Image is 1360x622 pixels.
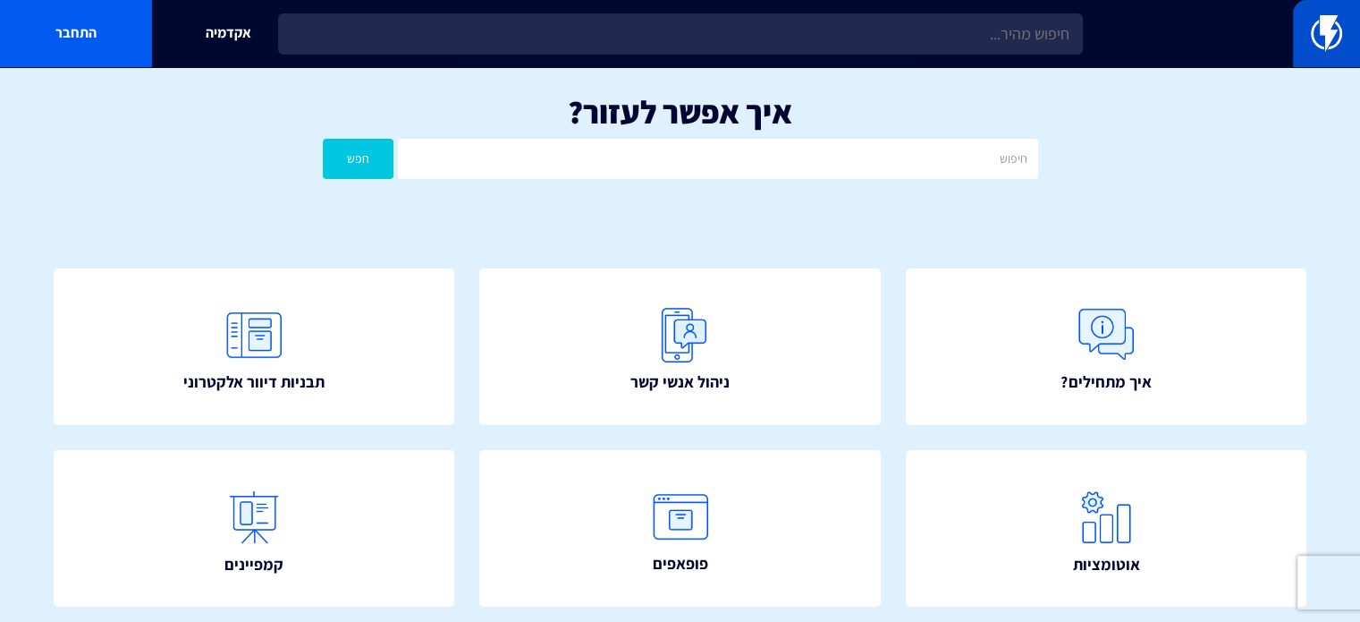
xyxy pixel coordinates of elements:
[278,13,1083,55] input: חיפוש מהיר...
[54,268,454,425] a: תבניות דיוור אלקטרוני
[27,94,1333,130] h1: איך אפשר לעזור?
[906,268,1306,425] a: איך מתחילים?
[479,268,880,425] a: ניהול אנשי קשר
[54,450,454,607] a: קמפיינים
[479,450,880,607] a: פופאפים
[630,371,730,394] span: ניהול אנשי קשר
[653,552,708,575] span: פופאפים
[323,139,394,179] button: חפש
[224,553,283,576] span: קמפיינים
[1072,553,1139,576] span: אוטומציות
[398,139,1037,179] input: חיפוש
[906,450,1306,607] a: אוטומציות
[183,371,325,394] span: תבניות דיוור אלקטרוני
[1060,371,1151,394] span: איך מתחילים?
